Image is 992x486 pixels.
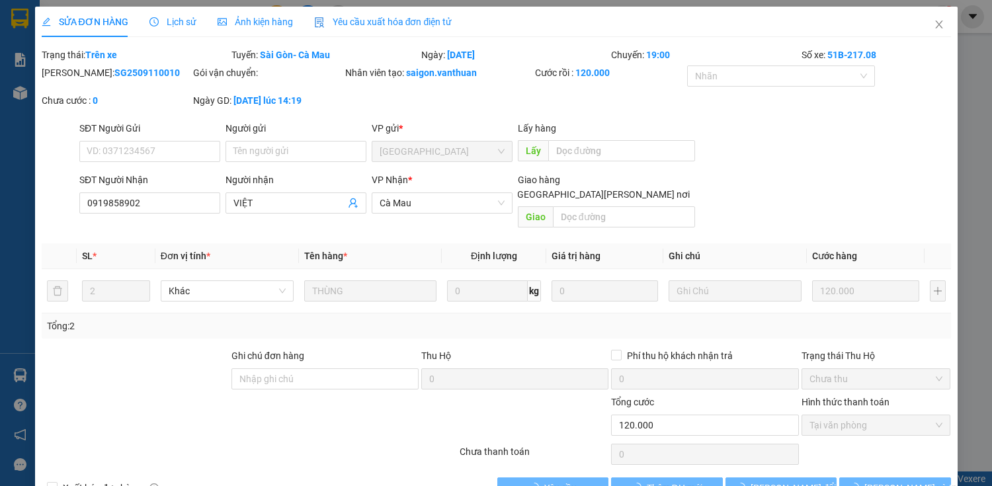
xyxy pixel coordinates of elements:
[42,17,51,26] span: edit
[930,280,946,302] button: plus
[231,368,419,389] input: Ghi chú đơn hàng
[47,319,384,333] div: Tổng: 2
[553,206,695,227] input: Dọc đường
[669,280,802,302] input: Ghi Chú
[552,251,600,261] span: Giá trị hàng
[260,50,330,60] b: Sài Gòn- Cà Mau
[314,17,325,28] img: icon
[458,444,610,467] div: Chưa thanh toán
[79,173,220,187] div: SĐT Người Nhận
[802,397,889,407] label: Hình thức thanh toán
[218,17,293,27] span: Ảnh kiện hàng
[380,193,505,213] span: Cà Mau
[471,251,517,261] span: Định lượng
[149,17,159,26] span: clock-circle
[421,350,451,361] span: Thu Hộ
[345,65,532,80] div: Nhân viên tạo:
[169,281,286,301] span: Khác
[193,93,343,108] div: Ngày GD:
[156,43,263,61] div: 0706390739
[230,48,420,62] div: Tuyến:
[800,48,952,62] div: Số xe:
[156,11,263,27] div: Cà Mau
[233,95,302,106] b: [DATE] lúc 14:19
[11,11,147,41] div: [GEOGRAPHIC_DATA]
[518,140,548,161] span: Lấy
[812,251,857,261] span: Cước hàng
[420,48,610,62] div: Ngày:
[161,251,210,261] span: Đơn vị tính
[610,48,800,62] div: Chuyến:
[304,251,347,261] span: Tên hàng
[231,350,304,361] label: Ghi chú đơn hàng
[622,348,738,363] span: Phí thu hộ khách nhận trả
[812,280,919,302] input: 0
[802,348,951,363] div: Trạng thái Thu Hộ
[40,48,230,62] div: Trạng thái:
[154,69,265,88] div: 60.000
[611,397,654,407] span: Tổng cước
[156,27,263,43] div: NGUYÊN
[518,123,556,134] span: Lấy hàng
[518,175,560,185] span: Giao hàng
[154,73,173,87] span: CC :
[380,142,505,161] span: Sài Gòn
[372,121,513,136] div: VP gửi
[226,121,366,136] div: Người gửi
[535,65,684,80] div: Cước rồi :
[218,17,227,26] span: picture
[548,140,695,161] input: Dọc đường
[809,369,943,389] span: Chưa thu
[528,280,541,302] span: kg
[314,17,452,27] span: Yêu cầu xuất hóa đơn điện tử
[921,7,958,44] button: Close
[575,67,610,78] b: 120.000
[663,243,807,269] th: Ghi chú
[447,50,475,60] b: [DATE]
[304,280,437,302] input: VD: Bàn, Ghế
[552,280,658,302] input: 0
[156,13,187,26] span: Nhận:
[82,251,93,261] span: SL
[85,50,117,60] b: Trên xe
[809,415,943,435] span: Tại văn phòng
[406,67,477,78] b: saigon.vanthuan
[47,280,68,302] button: delete
[11,96,263,112] div: Tên hàng: CỤC ( : 1 )
[226,173,366,187] div: Người nhận
[118,95,136,113] span: SL
[11,11,32,25] span: Gửi:
[79,121,220,136] div: SĐT Người Gửi
[348,198,358,208] span: user-add
[827,50,876,60] b: 51B-217.08
[509,187,695,202] span: [GEOGRAPHIC_DATA][PERSON_NAME] nơi
[646,50,670,60] b: 19:00
[114,67,180,78] b: SG2509110010
[934,19,944,30] span: close
[42,65,191,80] div: [PERSON_NAME]:
[42,93,191,108] div: Chưa cước :
[372,175,408,185] span: VP Nhận
[193,65,343,80] div: Gói vận chuyển:
[42,17,128,27] span: SỬA ĐƠN HÀNG
[518,206,553,227] span: Giao
[149,17,196,27] span: Lịch sử
[93,95,98,106] b: 0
